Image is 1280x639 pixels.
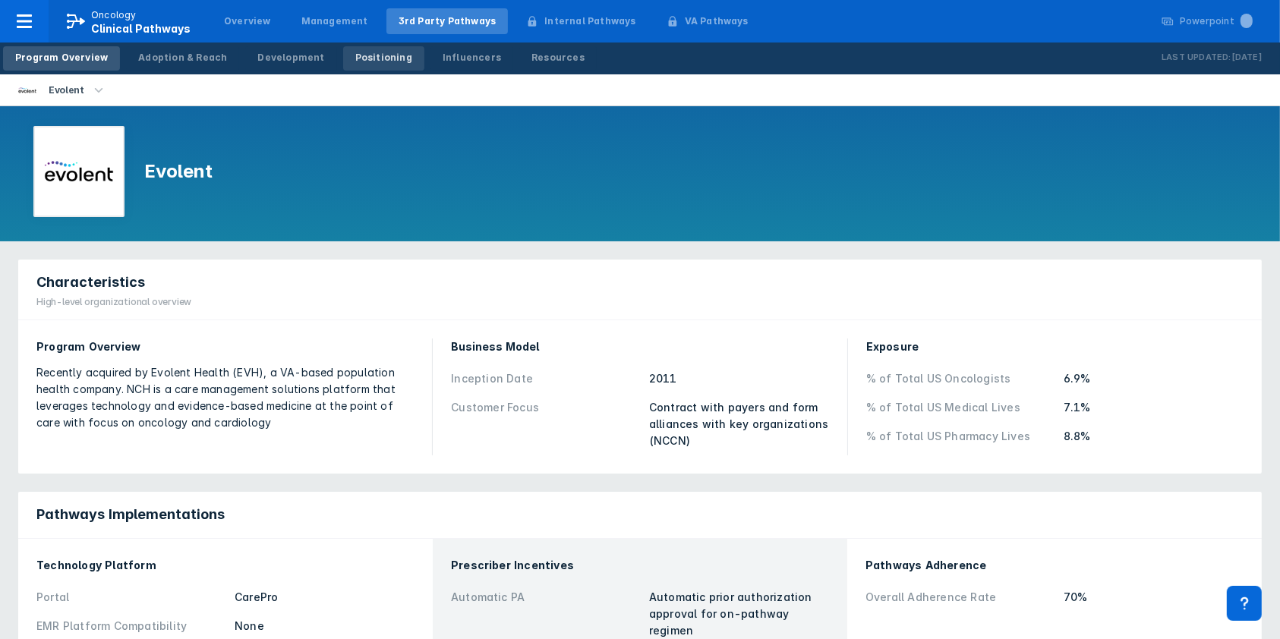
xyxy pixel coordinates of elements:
div: 2011 [649,370,829,387]
div: EMR Platform Compatibility [36,618,225,634]
span: Pathways Implementations [36,505,225,524]
div: 7.1% [1064,399,1244,416]
a: Management [289,8,380,34]
div: Pathways Adherence [865,557,1244,574]
div: Automatic PA [451,589,640,639]
a: Overview [212,8,283,34]
div: Positioning [355,51,412,65]
div: Program Overview [15,51,108,65]
a: Development [245,46,336,71]
h1: Evolent [144,159,213,184]
div: Evolent [43,80,90,101]
div: Prescriber Incentives [451,557,829,574]
div: Recently acquired by Evolent Health (EVH), a VA-based population health company. NCH is a care ma... [36,364,414,431]
div: Powerpoint [1180,14,1253,28]
a: 3rd Party Pathways [386,8,509,34]
div: Internal Pathways [544,14,635,28]
div: % of Total US Pharmacy Lives [866,428,1055,445]
div: Technology Platform [36,557,415,574]
img: new-century-health [44,137,114,206]
p: Oncology [91,8,137,22]
p: [DATE] [1231,50,1262,65]
div: 70% [1064,589,1244,606]
div: % of Total US Oncologists [866,370,1055,387]
div: High-level organizational overview [36,295,191,309]
div: Overall Adherence Rate [865,589,1055,606]
div: Automatic prior authorization approval for on-pathway regimen [649,589,829,639]
img: new-century-health [18,81,36,99]
div: Influencers [443,51,501,65]
a: Influencers [430,46,513,71]
div: Portal [36,589,225,606]
div: CarePro [235,589,415,606]
div: Development [257,51,324,65]
div: Contact Support [1227,586,1262,621]
div: Inception Date [451,370,640,387]
div: 6.9% [1064,370,1244,387]
a: Resources [519,46,597,71]
div: Business Model [451,338,828,355]
a: Positioning [343,46,424,71]
div: 8.8% [1064,428,1244,445]
div: VA Pathways [685,14,749,28]
div: Program Overview [36,338,414,355]
p: Last Updated: [1162,50,1231,65]
a: Program Overview [3,46,120,71]
div: Management [301,14,368,28]
div: Resources [531,51,585,65]
div: Adoption & Reach [138,51,227,65]
div: Customer Focus [451,399,640,449]
div: Exposure [866,338,1244,355]
div: 3rd Party Pathways [399,14,497,28]
a: Adoption & Reach [126,46,239,71]
div: Overview [224,14,271,28]
div: Contract with payers and form alliances with key organizations (NCCN) [649,399,829,449]
span: Clinical Pathways [91,22,191,35]
span: Characteristics [36,273,145,291]
div: % of Total US Medical Lives [866,399,1055,416]
div: None [235,618,415,634]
